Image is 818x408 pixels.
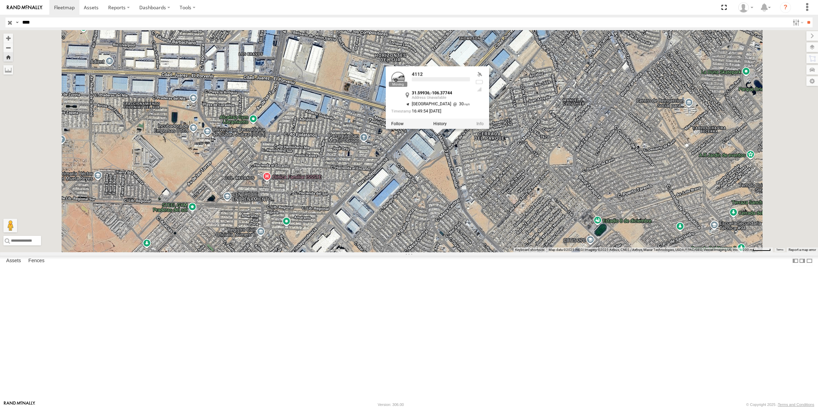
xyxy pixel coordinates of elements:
button: Zoom in [3,34,13,43]
div: © Copyright 2025 - [746,403,814,407]
button: Keyboard shortcuts [515,247,545,252]
strong: -106.37744 [430,91,452,95]
a: Terms and Conditions [778,403,814,407]
label: Search Query [14,17,20,27]
label: Assets [3,256,24,266]
span: 30 [451,101,470,106]
a: Terms (opens in new tab) [776,248,783,251]
label: Search Filter Options [790,17,805,27]
a: Visit our Website [4,401,35,408]
strong: 31.59936 [412,91,430,95]
button: Zoom Home [3,52,13,62]
label: Fences [25,256,48,266]
div: Valid GPS Fix [475,72,484,77]
button: Map Scale: 200 m per 49 pixels [741,247,773,252]
label: Map Settings [806,76,818,86]
label: Realtime tracking of Asset [391,121,404,126]
label: View Asset History [433,121,447,126]
div: Last Event GSM Signal Strength [475,87,484,92]
span: [GEOGRAPHIC_DATA] [412,101,451,106]
div: Date/time of location update [391,109,470,114]
a: 4112 [412,72,423,77]
a: View Asset Details [476,121,484,126]
label: Dock Summary Table to the Right [799,256,806,266]
span: 200 m [743,248,753,252]
div: No battery health information received from this device. [475,79,484,85]
button: Drag Pegman onto the map to open Street View [3,219,17,232]
a: Report a map error [789,248,816,252]
i: ? [780,2,791,13]
div: Roberto Garcia [736,2,756,13]
label: Hide Summary Table [806,256,813,266]
span: Map data ©2025 INEGI Imagery ©2025 Airbus, CNES / Airbus, Maxar Technologies, USDA/FPAC/GEO, Vexc... [549,248,739,252]
div: , [412,91,470,100]
button: Zoom out [3,43,13,52]
img: rand-logo.svg [7,5,42,10]
label: Measure [3,65,13,75]
label: Dock Summary Table to the Left [792,256,799,266]
div: Version: 306.00 [378,403,404,407]
a: View Asset Details [391,72,405,86]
